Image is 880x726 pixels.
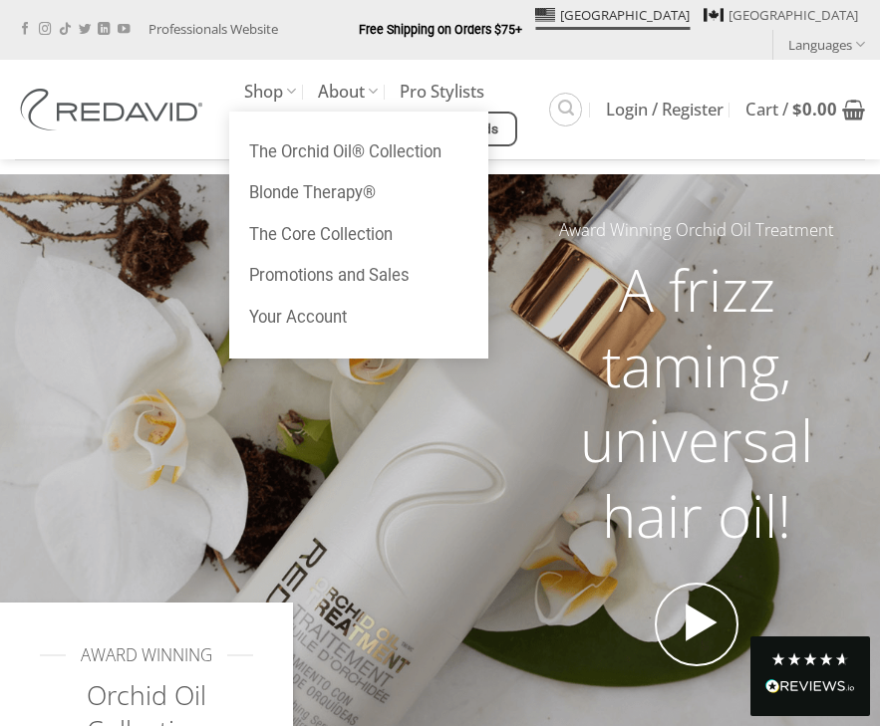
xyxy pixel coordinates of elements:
a: The Core Collection [229,214,488,256]
a: Languages [788,30,865,59]
a: Your Account [229,297,488,339]
a: Blonde Therapy® [229,172,488,214]
a: Login / Register [606,92,724,127]
h2: A frizz taming, universal hair oil! [528,252,865,554]
a: Follow on Facebook [19,23,31,37]
div: Read All Reviews [750,636,870,716]
span: $ [792,98,802,121]
h5: Award Winning Orchid Oil Treatment [528,217,865,244]
a: Follow on YouTube [118,23,130,37]
a: Shop [244,72,296,111]
a: Professionals Website [148,14,278,45]
img: REVIEWS.io [765,679,855,693]
a: Follow on Twitter [79,23,91,37]
bdi: 0.00 [792,98,837,121]
a: Follow on TikTok [59,23,71,37]
img: REDAVID Salon Products | United States [15,89,214,130]
a: View cart [745,88,865,131]
div: 4.8 Stars [770,651,850,667]
a: Search [549,93,582,125]
a: The Orchid Oil® Collection [229,131,488,173]
div: Read All Reviews [765,675,855,701]
span: Login / Register [606,102,724,118]
a: About [318,72,378,111]
span: Cart / [745,102,837,118]
a: Promotions and Sales [229,255,488,297]
a: Follow on LinkedIn [98,23,110,37]
a: Open video in lightbox [655,583,738,666]
strong: Free Shipping on Orders $75+ [359,22,522,37]
a: Pro Stylists [400,74,484,110]
a: Follow on Instagram [39,23,51,37]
